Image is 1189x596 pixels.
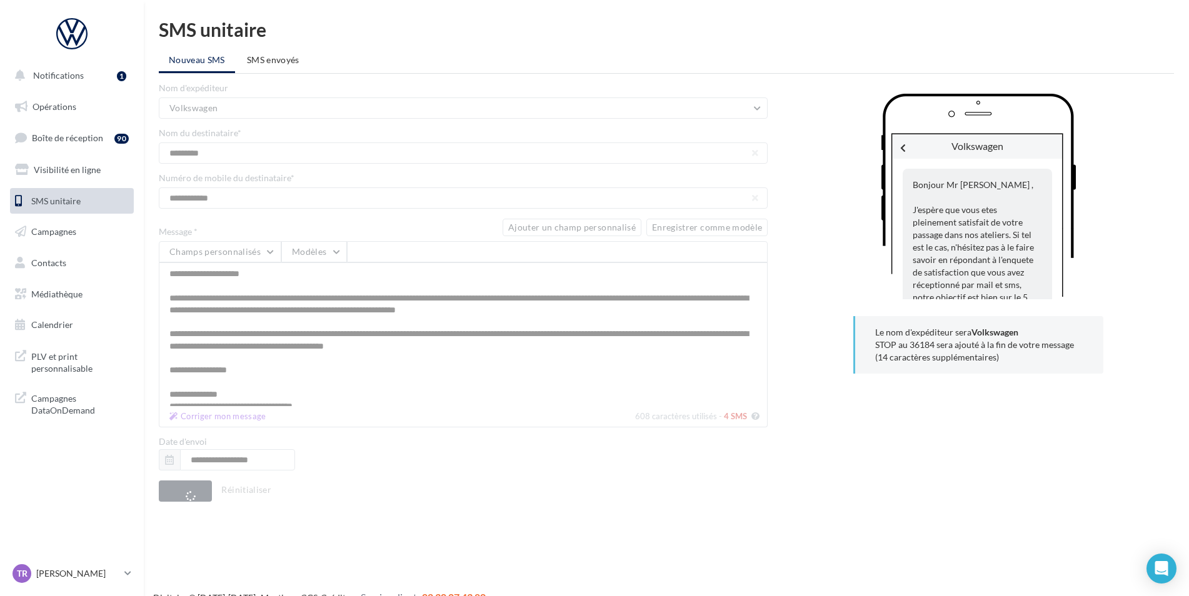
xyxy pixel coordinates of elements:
a: Opérations [8,94,136,120]
span: SMS unitaire [31,195,81,206]
a: Campagnes DataOnDemand [8,385,136,422]
span: Contacts [31,257,66,268]
a: Contacts [8,250,136,276]
span: Campagnes DataOnDemand [31,390,129,417]
div: Open Intercom Messenger [1146,554,1176,584]
a: Visibilité en ligne [8,157,136,183]
b: Volkswagen [971,327,1018,337]
a: Calendrier [8,312,136,338]
a: TR [PERSON_NAME] [10,562,134,585]
div: 1 [117,71,126,81]
button: Notifications 1 [8,62,131,89]
span: Opérations [33,101,76,112]
span: Campagnes [31,226,76,237]
span: SMS envoyés [247,54,299,65]
span: PLV et print personnalisable [31,348,129,375]
p: [PERSON_NAME] [36,567,119,580]
a: Campagnes [8,219,136,245]
div: 90 [114,134,129,144]
a: Médiathèque [8,281,136,307]
a: Boîte de réception90 [8,124,136,151]
span: Notifications [33,70,84,81]
p: Le nom d'expéditeur sera STOP au 36184 sera ajouté à la fin de votre message (14 caractères suppl... [875,326,1083,364]
span: Visibilité en ligne [34,164,101,175]
div: Bonjour Mr [PERSON_NAME] , J'espère que vous etes pleinement satisfait de votre passage dans nos ... [903,169,1052,539]
a: SMS unitaire [8,188,136,214]
span: Boîte de réception [32,132,103,143]
span: Médiathèque [31,289,83,299]
div: SMS unitaire [159,20,1174,39]
span: Calendrier [31,319,73,330]
a: PLV et print personnalisable [8,343,136,380]
span: TR [17,567,28,580]
span: Volkswagen [951,140,1003,152]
